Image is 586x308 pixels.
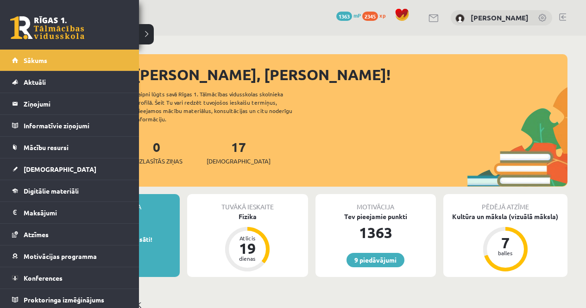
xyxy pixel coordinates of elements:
a: Informatīvie ziņojumi [12,115,127,136]
a: [PERSON_NAME] [471,13,529,22]
span: Proktoringa izmēģinājums [24,295,104,304]
span: Aktuāli [24,78,46,86]
div: Tev pieejamie punkti [315,212,436,221]
a: [DEMOGRAPHIC_DATA] [12,158,127,180]
img: Marija Marta Lovniece [455,14,465,23]
span: Atzīmes [24,230,49,239]
a: Digitālie materiāli [12,180,127,201]
div: Kultūra un māksla (vizuālā māksla) [443,212,567,221]
legend: Maksājumi [24,202,127,223]
a: Kultūra un māksla (vizuālā māksla) 7 balles [443,212,567,273]
a: Rīgas 1. Tālmācības vidusskola [10,16,84,39]
div: dienas [233,256,261,261]
a: 17[DEMOGRAPHIC_DATA] [207,138,271,166]
div: Fizika [187,212,308,221]
a: Ziņojumi [12,93,127,114]
span: Neizlasītās ziņas [131,157,183,166]
a: 2345 xp [362,12,390,19]
div: 1363 [315,221,436,244]
a: 0Neizlasītās ziņas [131,138,183,166]
span: Motivācijas programma [24,252,97,260]
a: Maksājumi [12,202,127,223]
span: 2345 [362,12,378,21]
span: xp [379,12,385,19]
div: Tuvākā ieskaite [187,194,308,212]
a: Atzīmes [12,224,127,245]
span: Digitālie materiāli [24,187,79,195]
span: 1363 [336,12,352,21]
div: Atlicis [233,235,261,241]
a: Mācību resursi [12,137,127,158]
span: [DEMOGRAPHIC_DATA] [207,157,271,166]
a: 9 piedāvājumi [347,253,404,267]
legend: Informatīvie ziņojumi [24,115,127,136]
div: Laipni lūgts savā Rīgas 1. Tālmācības vidusskolas skolnieka profilā. Šeit Tu vari redzēt tuvojošo... [135,90,309,123]
div: [PERSON_NAME], [PERSON_NAME]! [134,63,567,86]
div: Pēdējā atzīme [443,194,567,212]
div: Motivācija [315,194,436,212]
span: mP [353,12,361,19]
span: Mācību resursi [24,143,69,151]
a: Fizika Atlicis 19 dienas [187,212,308,273]
a: 1363 mP [336,12,361,19]
a: Konferences [12,267,127,289]
div: 19 [233,241,261,256]
div: balles [491,250,519,256]
span: Konferences [24,274,63,282]
span: Sākums [24,56,47,64]
legend: Ziņojumi [24,93,127,114]
span: [DEMOGRAPHIC_DATA] [24,165,96,173]
a: Aktuāli [12,71,127,93]
a: Motivācijas programma [12,245,127,267]
div: 7 [491,235,519,250]
a: Sākums [12,50,127,71]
